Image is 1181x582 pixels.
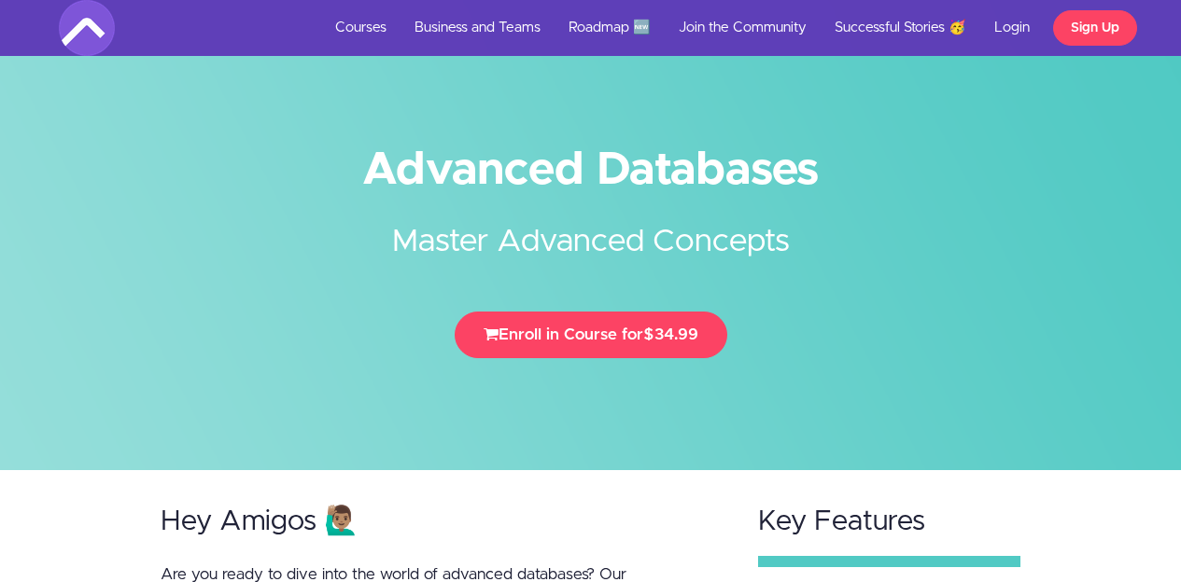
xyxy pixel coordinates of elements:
h2: Key Features [758,506,1021,537]
h1: Advanced Databases [59,149,1123,191]
button: Enroll in Course for$34.99 [455,312,727,358]
h2: Master Advanced Concepts [241,191,941,265]
h2: Hey Amigos 🙋🏽‍♂️ [161,506,723,537]
a: Sign Up [1053,10,1137,46]
span: $34.99 [643,326,698,342]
